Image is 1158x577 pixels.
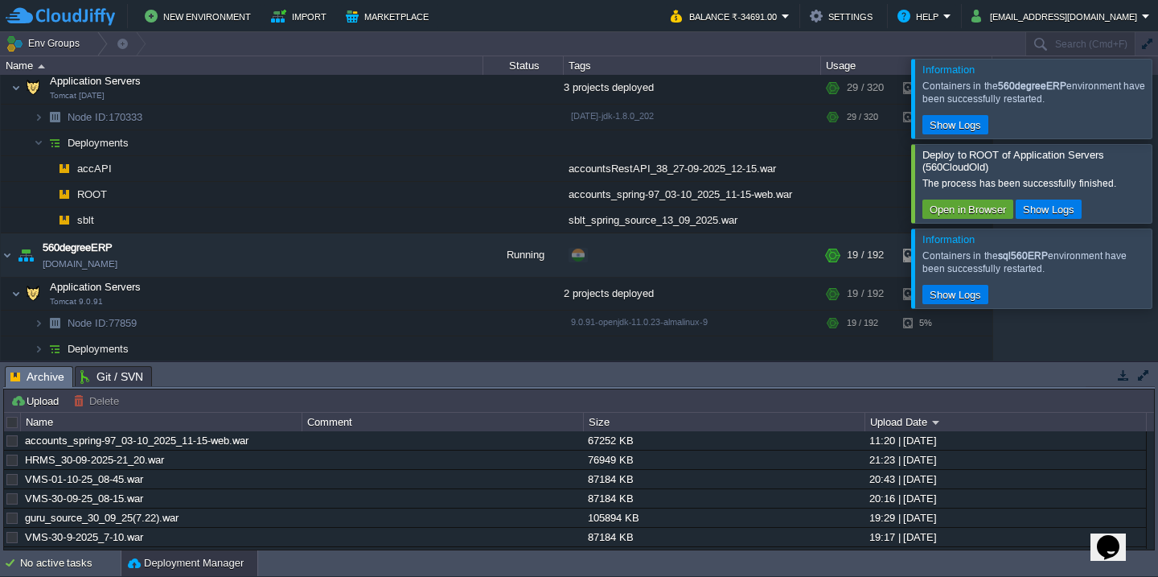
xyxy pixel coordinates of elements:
[22,72,44,104] img: AMDAwAAAACH5BAEAAAAALAAAAAABAAEAAAICRAEAOw==
[43,311,66,336] img: AMDAwAAAACH5BAEAAAAALAAAAAABAAEAAAICRAEAOw==
[20,550,121,576] div: No active tasks
[53,182,76,207] img: AMDAwAAAACH5BAEAAAAALAAAAAABAAEAAAICRAEAOw==
[346,6,433,26] button: Marketplace
[847,233,884,277] div: 19 / 192
[303,413,583,431] div: Comment
[810,6,877,26] button: Settings
[11,278,21,310] img: AMDAwAAAACH5BAEAAAAALAAAAAABAAEAAAICRAEAOw==
[48,280,143,294] span: Application Servers
[76,162,114,175] a: accAPI
[903,278,955,310] div: 5%
[925,202,1011,216] button: Open in Browser
[68,317,109,329] span: Node ID:
[866,413,1146,431] div: Upload Date
[6,6,115,27] img: CloudJiffy
[584,451,864,469] div: 76949 KB
[584,431,864,450] div: 67252 KB
[903,311,955,336] div: 5%
[43,182,53,207] img: AMDAwAAAACH5BAEAAAAALAAAAAABAAEAAAICRAEAOw==
[822,56,992,75] div: Usage
[585,413,864,431] div: Size
[564,182,821,207] div: accounts_spring-97_03-10_2025_11-15-web.war
[34,311,43,336] img: AMDAwAAAACH5BAEAAAAALAAAAAABAAEAAAICRAEAOw==
[922,64,975,76] span: Information
[66,110,145,124] a: Node ID:170333
[25,454,164,466] a: HRMS_30-09-2025-21_20.war
[66,342,131,356] a: Deployments
[76,213,96,227] span: sblt
[34,105,43,130] img: AMDAwAAAACH5BAEAAAAALAAAAAABAAEAAAICRAEAOw==
[897,6,943,26] button: Help
[43,156,53,181] img: AMDAwAAAACH5BAEAAAAALAAAAAABAAEAAAICRAEAOw==
[6,32,85,55] button: Env Groups
[922,177,1148,190] div: The process has been successfully finished.
[925,287,986,302] button: Show Logs
[998,80,1066,92] b: 560degreeERP
[847,311,878,336] div: 19 / 192
[484,56,563,75] div: Status
[38,64,45,68] img: AMDAwAAAACH5BAEAAAAALAAAAAABAAEAAAICRAEAOw==
[584,547,864,566] div: 63513 KB
[25,435,248,447] a: accounts_spring-97_03-10_2025_11-15-web.war
[68,111,109,123] span: Node ID:
[25,493,143,505] a: VMS-30-09-25_08-15.war
[10,394,64,408] button: Upload
[53,156,76,181] img: AMDAwAAAACH5BAEAAAAALAAAAAABAAEAAAICRAEAOw==
[564,156,821,181] div: accountsRestAPI_38_27-09-2025_12-15.war
[847,72,884,104] div: 29 / 320
[43,240,113,256] a: 560degreeERP
[22,413,302,431] div: Name
[564,208,821,233] div: sblt_spring_source_13_09_2025.war
[971,6,1142,26] button: [EMAIL_ADDRESS][DOMAIN_NAME]
[25,531,143,543] a: VMS-30-9-2025_7-10.war
[22,278,44,310] img: AMDAwAAAACH5BAEAAAAALAAAAAABAAEAAAICRAEAOw==
[25,512,179,524] a: guru_source_30_09_25(7.22).war
[66,110,145,124] span: 170333
[80,367,143,386] span: Git / SVN
[671,6,782,26] button: Balance ₹-34691.00
[34,130,43,155] img: AMDAwAAAACH5BAEAAAAALAAAAAABAAEAAAICRAEAOw==
[73,394,124,408] button: Delete
[48,281,143,293] a: Application ServersTomcat 9.0.91
[571,111,654,121] span: [DATE]-jdk-1.8.0_202
[66,316,139,330] a: Node ID:77859
[271,6,331,26] button: Import
[865,547,1145,566] div: 19:01 | [DATE]
[584,528,864,546] div: 87184 KB
[564,72,821,104] div: 3 projects deployed
[14,233,37,277] img: AMDAwAAAACH5BAEAAAAALAAAAAABAAEAAAICRAEAOw==
[584,509,864,527] div: 105894 KB
[903,233,955,277] div: 5%
[43,336,66,361] img: AMDAwAAAACH5BAEAAAAALAAAAAABAAEAAAICRAEAOw==
[25,473,143,485] a: VMS-01-10-25_08-45.war
[50,91,105,101] span: Tomcat [DATE]
[925,117,986,132] button: Show Logs
[1,233,14,277] img: AMDAwAAAACH5BAEAAAAALAAAAAABAAEAAAICRAEAOw==
[847,278,884,310] div: 19 / 192
[903,72,955,104] div: 12%
[865,451,1145,469] div: 21:23 | [DATE]
[865,489,1145,508] div: 20:16 | [DATE]
[1090,513,1142,561] iframe: chat widget
[571,317,708,327] span: 9.0.91-openjdk-11.0.23-almalinux-9
[66,316,139,330] span: 77859
[1018,202,1079,216] button: Show Logs
[66,136,131,150] a: Deployments
[565,56,820,75] div: Tags
[48,74,143,88] span: Application Servers
[865,509,1145,527] div: 19:29 | [DATE]
[865,528,1145,546] div: 19:17 | [DATE]
[53,208,76,233] img: AMDAwAAAACH5BAEAAAAALAAAAAABAAEAAAICRAEAOw==
[483,233,564,277] div: Running
[43,208,53,233] img: AMDAwAAAACH5BAEAAAAALAAAAAABAAEAAAICRAEAOw==
[847,105,878,130] div: 29 / 320
[11,72,21,104] img: AMDAwAAAACH5BAEAAAAALAAAAAABAAEAAAICRAEAOw==
[922,149,1104,173] span: Deploy to ROOT of Application Servers (560CloudOld)
[584,489,864,508] div: 87184 KB
[76,188,109,201] a: ROOT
